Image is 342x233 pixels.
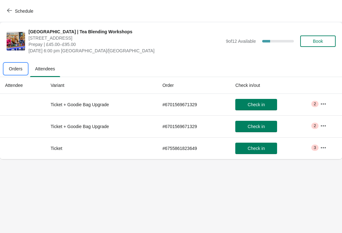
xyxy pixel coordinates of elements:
span: 2 [314,123,316,128]
td: Ticket + Goodie Bag Upgrade [46,115,157,137]
span: 3 [314,145,316,150]
span: Prepay | £45.00–£95.00 [28,41,223,48]
span: Book [313,39,323,44]
span: 9 of 12 Available [226,39,256,44]
td: # 6755861823649 [157,137,230,159]
td: # 6701569671329 [157,94,230,115]
span: [STREET_ADDRESS] [28,35,223,41]
span: [GEOGRAPHIC_DATA] | Tea Blending Workshops [28,29,223,35]
span: 2 [314,101,316,107]
button: Check in [235,143,277,154]
span: Attendees [30,63,60,74]
td: Ticket [46,137,157,159]
th: Variant [46,77,157,94]
span: [DATE] 6:00 pm [GEOGRAPHIC_DATA]/[GEOGRAPHIC_DATA] [28,48,223,54]
span: Schedule [15,9,33,14]
span: Orders [4,63,28,74]
td: # 6701569671329 [157,115,230,137]
td: Ticket + Goodie Bag Upgrade [46,94,157,115]
button: Book [300,36,336,47]
img: Glasgow | Tea Blending Workshops [7,32,25,50]
button: Schedule [3,5,38,17]
th: Order [157,77,230,94]
span: Check in [248,124,265,129]
th: Check in/out [230,77,315,94]
span: Check in [248,102,265,107]
button: Check in [235,99,277,110]
span: Check in [248,146,265,151]
button: Check in [235,121,277,132]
